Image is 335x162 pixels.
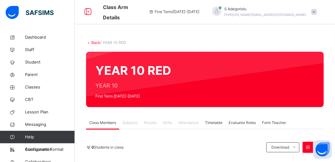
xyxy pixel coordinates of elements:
a: Back [91,40,100,45]
span: [PERSON_NAME][EMAIL_ADDRESS][DOMAIN_NAME] [225,13,307,17]
span: Class Arm Details [103,4,128,21]
span: Help [25,134,75,140]
img: safsims [6,6,54,19]
span: Download [271,145,289,150]
span: Messaging [25,121,75,128]
span: Subjects [122,120,138,126]
span: / YEAR 10 RED [100,40,126,45]
span: Dashboard [25,34,75,40]
span: Form Teacher [262,120,286,126]
span: Evaluator Roles [229,120,256,126]
span: Class Members [89,120,116,126]
span: Configuration [25,146,75,153]
b: 0 [91,145,94,150]
button: Open asap [313,140,332,159]
span: Timetable [205,120,222,126]
span: Lesson Plan [25,109,75,115]
span: Skills [163,120,172,126]
span: CBT [25,97,75,103]
span: Students in class [91,145,124,150]
div: SAdegoriolu [206,6,320,17]
span: Parent [25,72,75,78]
span: First Term [DATE]-[DATE] [95,93,171,99]
span: session/term information [149,9,200,15]
span: Staff [25,47,75,53]
span: Attendance [178,120,199,126]
span: Results [144,120,157,126]
span: S Adegoriolu [225,6,307,12]
span: Student [25,59,75,65]
span: Classes [25,84,75,90]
